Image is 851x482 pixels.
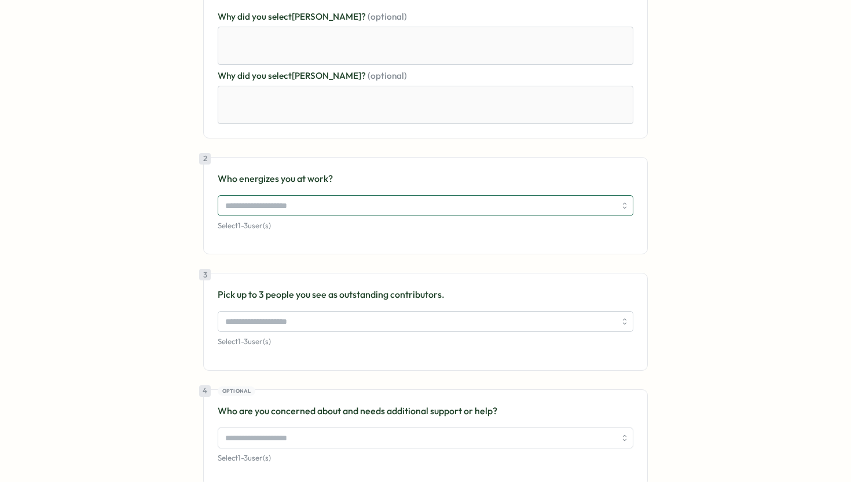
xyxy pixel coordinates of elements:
span: (optional) [368,70,407,81]
p: Who are you concerned about and needs additional support or help? [218,404,633,418]
p: Pick up to 3 people you see as outstanding contributors. [218,287,633,302]
p: Select 1 - 3 user(s) [218,453,633,463]
span: (optional) [368,11,407,22]
p: Select 1 - 3 user(s) [218,221,633,231]
div: 3 [199,269,211,280]
div: 4 [199,385,211,397]
label: Why did you select [PERSON_NAME] ? [218,10,633,23]
div: 2 [199,153,211,165]
span: Optional [222,387,251,395]
p: Select 1 - 3 user(s) [218,337,633,347]
p: Who energizes you at work? [218,171,633,186]
label: Why did you select [PERSON_NAME] ? [218,70,633,82]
